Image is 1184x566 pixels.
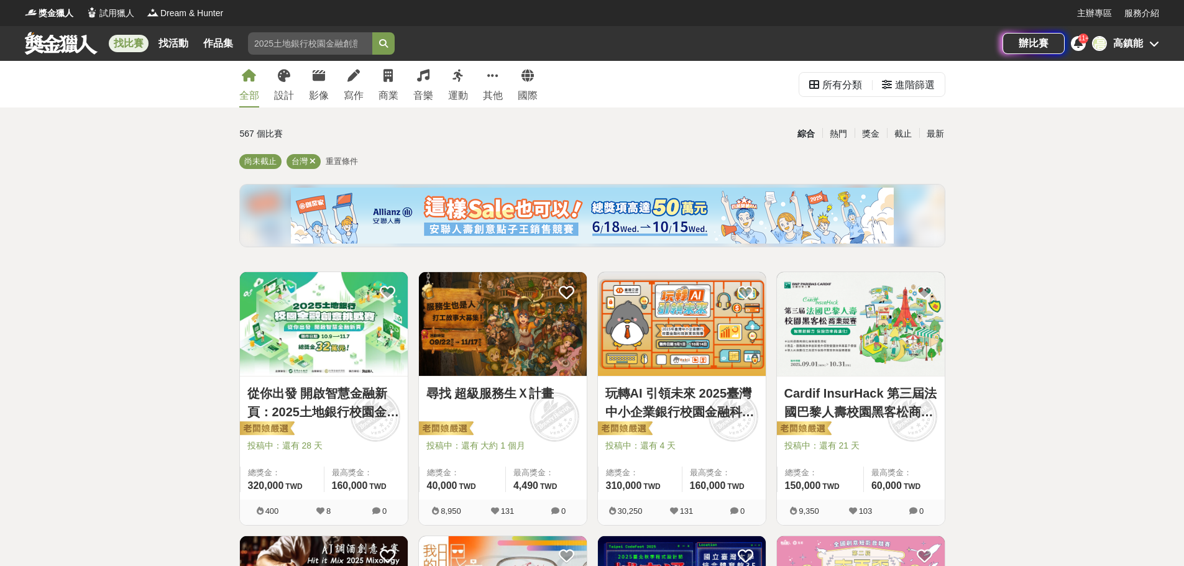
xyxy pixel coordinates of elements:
input: 2025土地銀行校園金融創意挑戰賽：從你出發 開啟智慧金融新頁 [248,32,372,55]
span: 4,490 [513,480,538,491]
span: 總獎金： [785,467,856,479]
img: 老闆娘嚴選 [416,421,474,438]
div: 全部 [239,88,259,103]
a: 寫作 [344,61,364,107]
a: 其他 [483,61,503,107]
span: 60,000 [871,480,902,491]
a: 作品集 [198,35,238,52]
span: 投稿中：還有 4 天 [605,439,758,452]
span: Dream & Hunter [160,7,223,20]
a: 玩轉AI 引領未來 2025臺灣中小企業銀行校園金融科技創意挑戰賽 [605,384,758,421]
img: 老闆娘嚴選 [774,421,832,438]
span: 103 [859,506,873,516]
a: 運動 [448,61,468,107]
span: 總獎金： [248,467,316,479]
a: 國際 [518,61,538,107]
a: 服務介紹 [1124,7,1159,20]
span: 重置條件 [326,157,358,166]
div: 商業 [379,88,398,103]
span: 0 [561,506,566,516]
span: TWD [285,482,302,491]
a: 找比賽 [109,35,149,52]
span: 投稿中：還有 21 天 [784,439,937,452]
span: TWD [727,482,744,491]
span: 最高獎金： [871,467,937,479]
a: 尋找 超級服務生Ｘ計畫 [426,384,579,403]
span: 最高獎金： [513,467,579,479]
span: TWD [904,482,920,491]
span: TWD [643,482,660,491]
span: 131 [680,506,694,516]
img: Cover Image [240,272,408,376]
span: 最高獎金： [690,467,758,479]
a: 主辦專區 [1077,7,1112,20]
a: 辦比賽 [1003,33,1065,54]
span: 9,350 [799,506,819,516]
div: 設計 [274,88,294,103]
span: 投稿中：還有 大約 1 個月 [426,439,579,452]
div: 運動 [448,88,468,103]
div: 高鎮能 [1113,36,1143,51]
span: 150,000 [785,480,821,491]
a: LogoDream & Hunter [147,7,223,20]
img: cf4fb443-4ad2-4338-9fa3-b46b0bf5d316.png [291,188,894,244]
a: Cover Image [240,272,408,377]
div: 其他 [483,88,503,103]
img: Logo [25,6,37,19]
a: 設計 [274,61,294,107]
div: 所有分類 [822,73,862,98]
a: Cover Image [598,272,766,377]
span: 160,000 [332,480,368,491]
img: 老闆娘嚴選 [237,421,295,438]
div: 進階篩選 [895,73,935,98]
span: TWD [540,482,557,491]
span: 尚未截止 [244,157,277,166]
span: 40,000 [427,480,457,491]
a: 影像 [309,61,329,107]
div: 綜合 [790,123,822,145]
span: 0 [382,506,387,516]
img: Cover Image [598,272,766,376]
div: 影像 [309,88,329,103]
span: 8,950 [441,506,461,516]
span: 獎金獵人 [39,7,73,20]
div: 截止 [887,123,919,145]
div: 國際 [518,88,538,103]
img: 老闆娘嚴選 [595,421,653,438]
img: Cover Image [419,272,587,376]
img: Logo [147,6,159,19]
span: 台灣 [291,157,308,166]
span: TWD [459,482,475,491]
div: 567 個比賽 [240,123,474,145]
div: 最新 [919,123,952,145]
div: 音樂 [413,88,433,103]
span: TWD [369,482,386,491]
span: 320,000 [248,480,284,491]
span: 131 [501,506,515,516]
div: 高 [1092,36,1107,51]
span: 160,000 [690,480,726,491]
a: Cover Image [777,272,945,377]
span: 總獎金： [427,467,498,479]
a: 找活動 [154,35,193,52]
a: 音樂 [413,61,433,107]
div: 熱門 [822,123,855,145]
a: Cardif InsurHack 第三屆法國巴黎人壽校園黑客松商業競賽 [784,384,937,421]
span: 310,000 [606,480,642,491]
span: 最高獎金： [332,467,400,479]
img: Logo [86,6,98,19]
div: 寫作 [344,88,364,103]
span: 0 [919,506,924,516]
a: Logo獎金獵人 [25,7,73,20]
img: Cover Image [777,272,945,376]
span: 投稿中：還有 28 天 [247,439,400,452]
div: 獎金 [855,123,887,145]
span: 試用獵人 [99,7,134,20]
span: 11+ [1078,35,1089,42]
a: 商業 [379,61,398,107]
span: TWD [822,482,839,491]
a: 全部 [239,61,259,107]
span: 8 [326,506,331,516]
span: 30,250 [618,506,643,516]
